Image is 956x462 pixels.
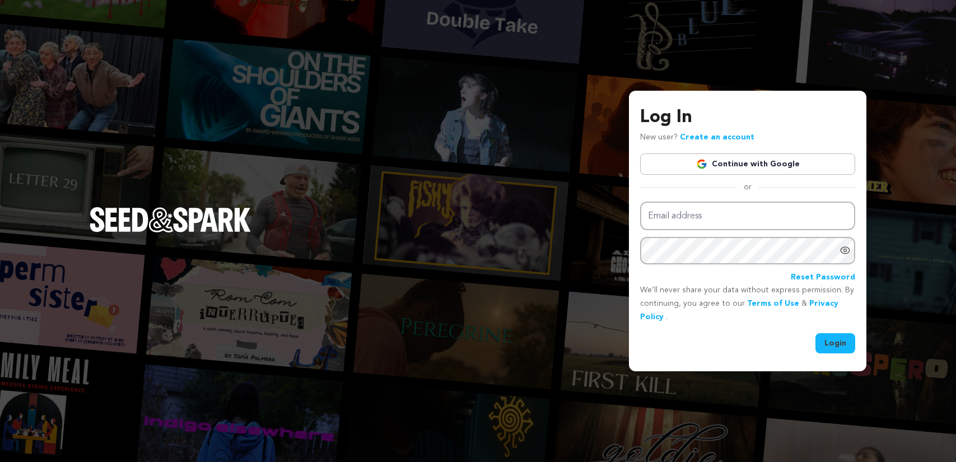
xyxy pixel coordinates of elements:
a: Continue with Google [640,153,855,175]
a: Reset Password [791,271,855,284]
a: Seed&Spark Homepage [90,207,251,254]
a: Terms of Use [747,300,799,307]
a: Privacy Policy [640,300,838,321]
img: Google logo [696,158,707,170]
a: Create an account [680,133,754,141]
p: We’ll never share your data without express permission. By continuing, you agree to our & . [640,284,855,324]
img: Seed&Spark Logo [90,207,251,232]
h3: Log In [640,104,855,131]
span: or [737,181,758,193]
a: Show password as plain text. Warning: this will display your password on the screen. [840,245,851,256]
p: New user? [640,131,754,144]
button: Login [815,333,855,353]
input: Email address [640,202,855,230]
